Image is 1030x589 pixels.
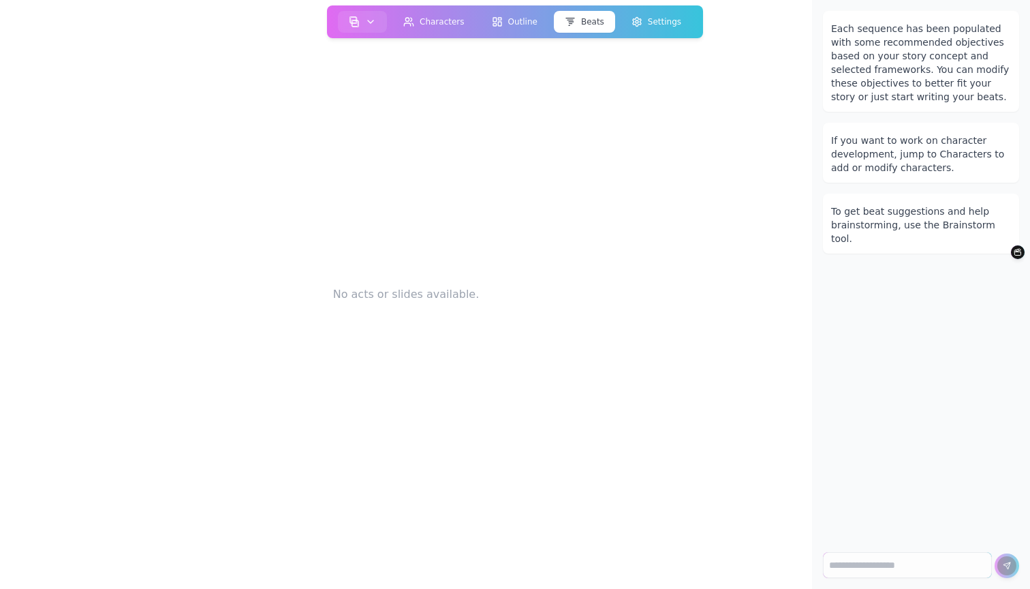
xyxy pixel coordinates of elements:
button: Characters [392,11,475,33]
button: Outline [480,11,548,33]
a: Outline [478,8,550,35]
img: storyboard [349,16,360,27]
div: If you want to work on character development, jump to Characters to add or modify characters. [831,134,1011,175]
button: Beats [554,11,615,33]
button: Brainstorm [1011,245,1025,259]
div: Each sequence has been populated with some recommended objectives based on your story concept and... [831,22,1011,104]
span: No acts or slides available. [333,286,480,303]
button: Settings [621,11,692,33]
a: Characters [390,8,478,35]
div: To get beat suggestions and help brainstorming, use the Brainstorm tool. [831,205,1011,245]
a: Settings [618,8,695,35]
a: Beats [551,8,618,35]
